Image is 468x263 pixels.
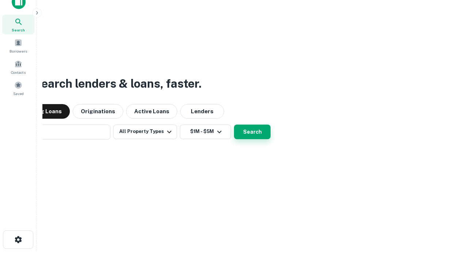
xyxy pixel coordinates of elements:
[234,125,271,139] button: Search
[73,104,123,119] button: Originations
[2,78,34,98] a: Saved
[2,36,34,56] a: Borrowers
[431,205,468,240] iframe: Chat Widget
[10,48,27,54] span: Borrowers
[2,57,34,77] a: Contacts
[126,104,177,119] button: Active Loans
[113,125,177,139] button: All Property Types
[12,27,25,33] span: Search
[11,69,26,75] span: Contacts
[180,104,224,119] button: Lenders
[33,75,201,92] h3: Search lenders & loans, faster.
[13,91,24,96] span: Saved
[2,15,34,34] a: Search
[180,125,231,139] button: $1M - $5M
